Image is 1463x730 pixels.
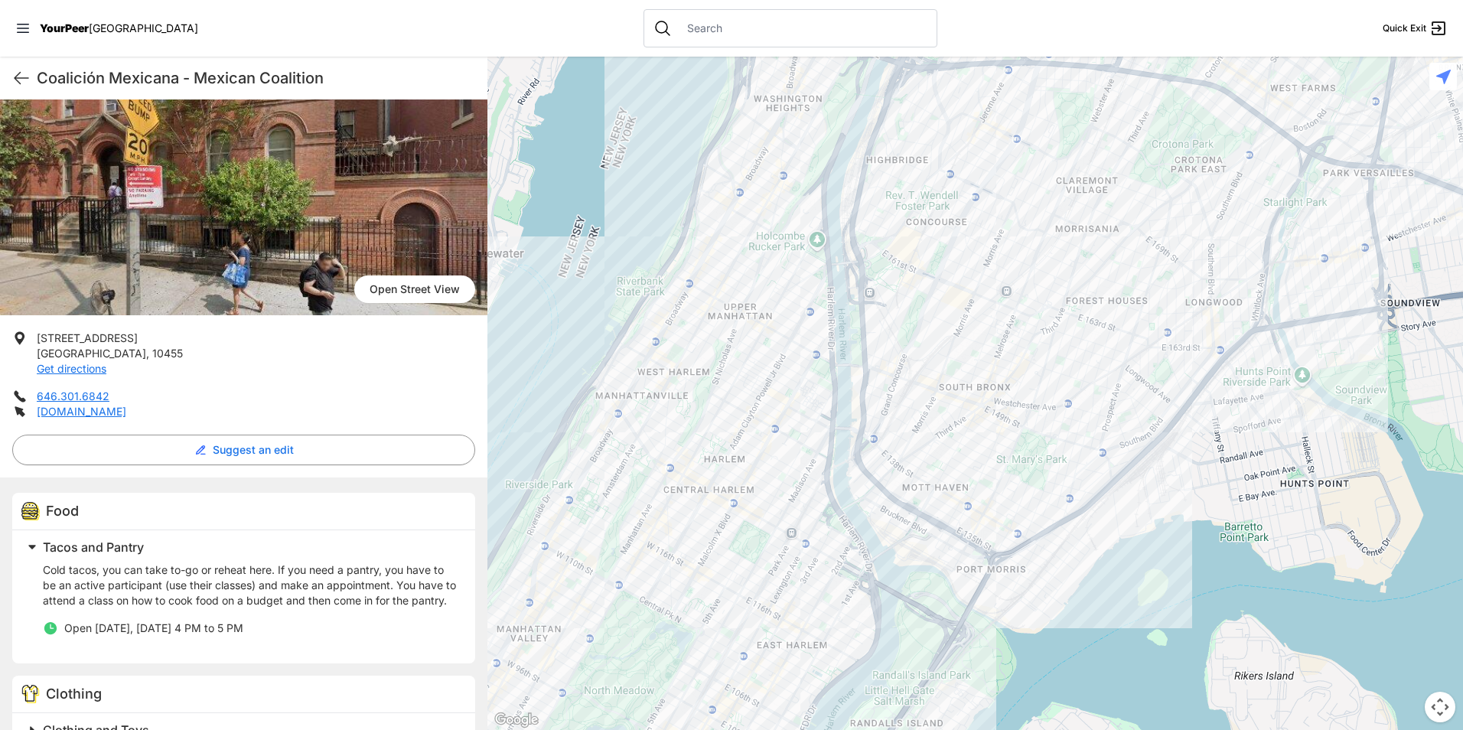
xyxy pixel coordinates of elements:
[37,405,126,418] a: [DOMAIN_NAME]
[678,21,927,36] input: Search
[213,442,294,458] span: Suggest an edit
[37,389,109,402] a: 646.301.6842
[491,710,542,730] img: Google
[37,347,146,360] span: [GEOGRAPHIC_DATA]
[43,539,144,555] span: Tacos and Pantry
[1425,692,1455,722] button: Map camera controls
[152,347,183,360] span: 10455
[89,21,198,34] span: [GEOGRAPHIC_DATA]
[1383,22,1426,34] span: Quick Exit
[46,686,102,702] span: Clothing
[12,435,475,465] button: Suggest an edit
[146,347,149,360] span: ,
[64,621,243,634] span: Open [DATE], [DATE] 4 PM to 5 PM
[37,67,475,89] h1: Coalición Mexicana - Mexican Coalition
[37,362,106,375] a: Get directions
[46,503,79,519] span: Food
[354,275,475,303] a: Open Street View
[40,21,89,34] span: YourPeer
[37,331,138,344] span: [STREET_ADDRESS]
[1383,19,1448,37] a: Quick Exit
[491,710,542,730] a: Open this area in Google Maps (opens a new window)
[40,24,198,33] a: YourPeer[GEOGRAPHIC_DATA]
[43,562,457,608] p: Cold tacos, you can take to-go or reheat here. If you need a pantry, you have to be an active par...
